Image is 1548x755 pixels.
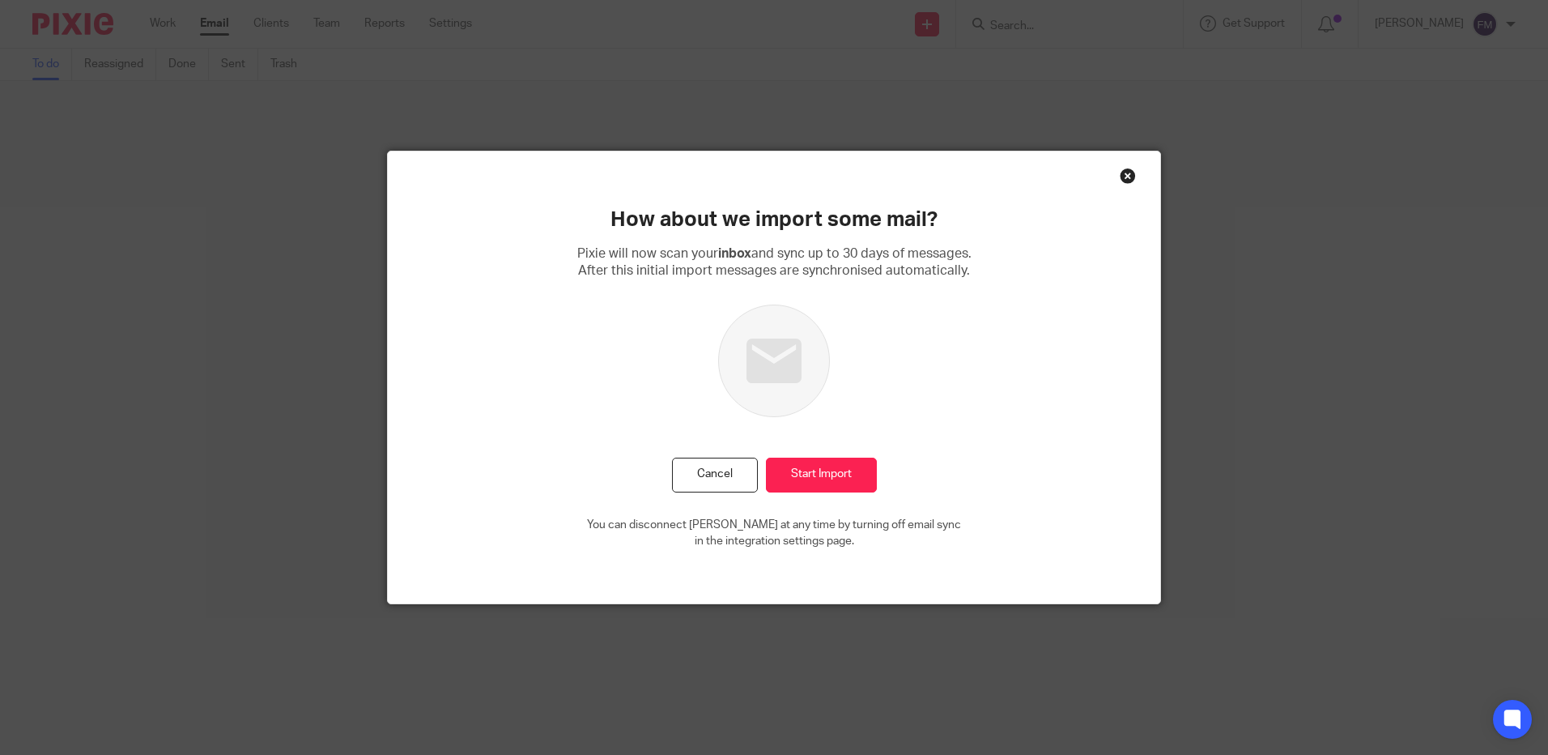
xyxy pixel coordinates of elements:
b: inbox [718,247,751,260]
div: Close this dialog window [1120,168,1136,184]
button: Cancel [672,458,758,493]
input: Start Import [766,458,877,493]
p: You can disconnect [PERSON_NAME] at any time by turning off email sync in the integration setting... [587,517,961,550]
p: Pixie will now scan your and sync up to 30 days of messages. After this initial import messages a... [577,245,972,280]
h2: How about we import some mail? [610,206,938,233]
